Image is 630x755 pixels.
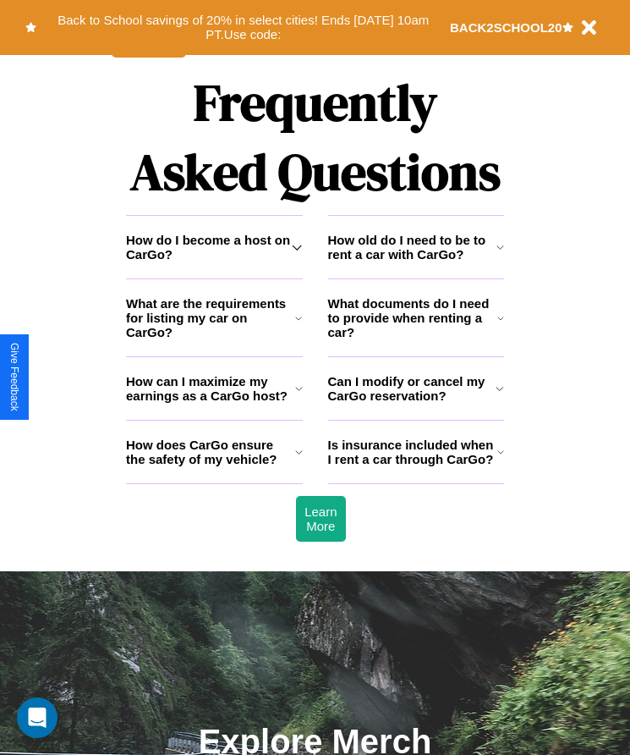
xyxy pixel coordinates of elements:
[36,8,450,47] button: Back to School savings of 20% in select cities! Ends [DATE] 10am PT.Use code:
[17,697,58,738] div: Open Intercom Messenger
[296,496,345,542] button: Learn More
[126,438,295,466] h3: How does CarGo ensure the safety of my vehicle?
[328,374,496,403] h3: Can I modify or cancel my CarGo reservation?
[126,296,295,339] h3: What are the requirements for listing my car on CarGo?
[328,438,497,466] h3: Is insurance included when I rent a car through CarGo?
[328,296,498,339] h3: What documents do I need to provide when renting a car?
[8,343,20,411] div: Give Feedback
[126,374,295,403] h3: How can I maximize my earnings as a CarGo host?
[328,233,496,262] h3: How old do I need to be to rent a car with CarGo?
[450,20,562,35] b: BACK2SCHOOL20
[126,59,504,215] h1: Frequently Asked Questions
[126,233,292,262] h3: How do I become a host on CarGo?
